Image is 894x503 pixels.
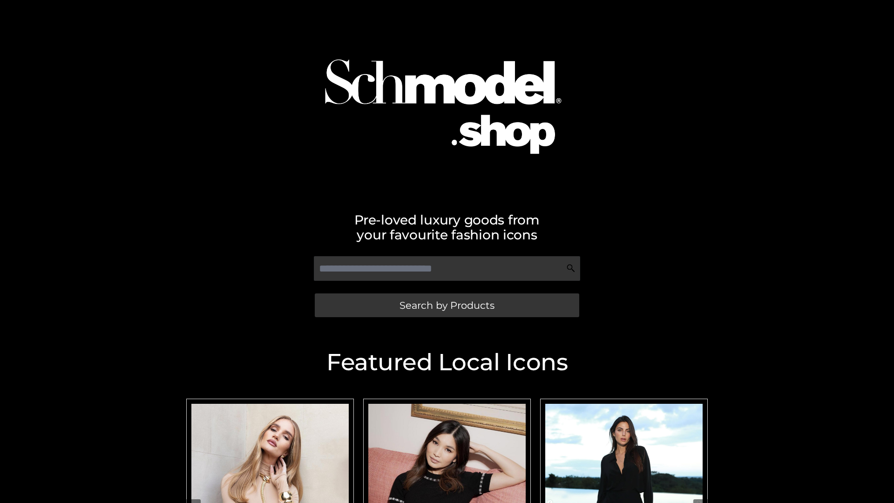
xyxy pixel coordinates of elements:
span: Search by Products [400,300,494,310]
h2: Pre-loved luxury goods from your favourite fashion icons [182,212,712,242]
img: Search Icon [566,264,576,273]
h2: Featured Local Icons​ [182,351,712,374]
a: Search by Products [315,293,579,317]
